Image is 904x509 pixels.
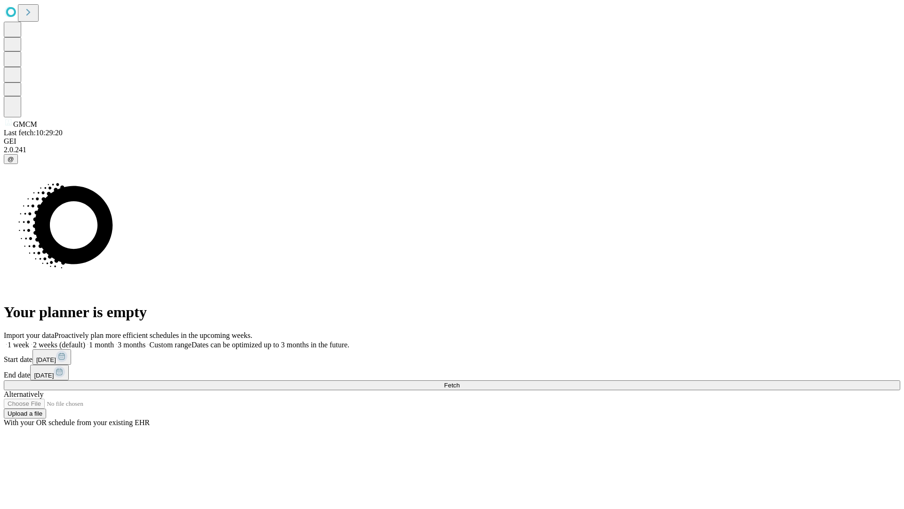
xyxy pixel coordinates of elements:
[4,137,900,146] div: GEI
[4,419,150,427] span: With your OR schedule from your existing EHR
[34,372,54,379] span: [DATE]
[4,146,900,154] div: 2.0.241
[118,341,145,349] span: 3 months
[4,154,18,164] button: @
[4,304,900,321] h1: Your planner is empty
[444,382,460,389] span: Fetch
[149,341,191,349] span: Custom range
[192,341,349,349] span: Dates can be optimized up to 3 months in the future.
[55,331,252,339] span: Proactively plan more efficient schedules in the upcoming weeks.
[4,129,63,137] span: Last fetch: 10:29:20
[4,409,46,419] button: Upload a file
[4,331,55,339] span: Import your data
[4,365,900,380] div: End date
[89,341,114,349] span: 1 month
[4,380,900,390] button: Fetch
[13,120,37,128] span: GMCM
[36,356,56,363] span: [DATE]
[33,341,85,349] span: 2 weeks (default)
[4,390,43,398] span: Alternatively
[4,349,900,365] div: Start date
[32,349,71,365] button: [DATE]
[30,365,69,380] button: [DATE]
[8,341,29,349] span: 1 week
[8,156,14,163] span: @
